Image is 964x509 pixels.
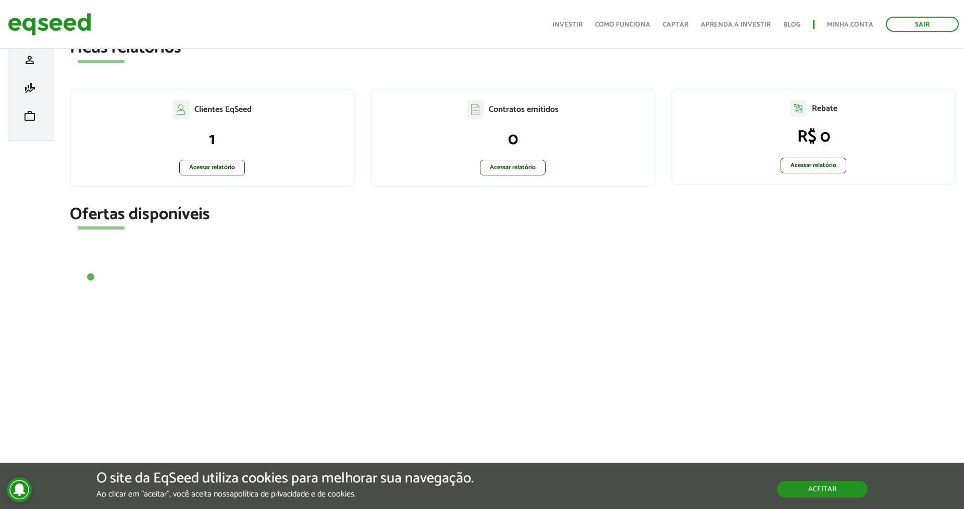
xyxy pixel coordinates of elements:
p: 1 [81,130,343,149]
a: política de privacidade e de cookies [234,490,354,499]
p: Ao clicar em "aceitar", você aceita nossa . [96,489,474,499]
h2: Meus relatórios [70,39,956,57]
li: Meu perfil [14,46,48,74]
a: Minha conta [827,21,873,28]
h2: Ofertas disponíveis [70,206,956,224]
p: Contratos emitidos [489,105,559,114]
a: work [16,110,46,122]
button: Aceitar [777,481,868,498]
p: 0 [382,130,644,149]
a: Sair [886,17,959,32]
a: Aprenda a investir [701,21,771,28]
h5: O site da EqSeed utiliza cookies para melhorar sua navegação. [96,470,474,487]
p: Rebate [812,104,837,113]
span: finance_mode [23,82,36,94]
a: Acessar relatório [179,160,245,175]
img: agent-clientes.svg [172,100,189,119]
img: EqSeed [8,10,91,38]
li: Minha simulação [14,74,48,102]
span: work [23,110,36,122]
a: Acessar relatório [781,158,846,173]
a: Blog [783,21,800,28]
p: R$ 0 [683,127,945,147]
a: Captar [663,21,688,28]
img: agent-relatorio.svg [790,100,807,117]
a: Investir [552,21,583,28]
li: Meu portfólio [14,102,48,130]
span: person [23,54,36,66]
a: Acessar relatório [480,160,546,175]
button: 1 of 0 [85,272,96,283]
p: Clientes EqSeed [194,105,252,114]
a: finance_mode [16,82,46,94]
a: Como funciona [595,21,650,28]
a: person [16,54,46,66]
img: agent-contratos.svg [467,100,484,119]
